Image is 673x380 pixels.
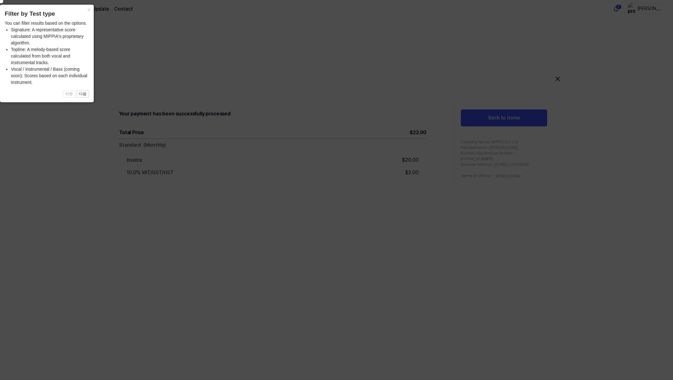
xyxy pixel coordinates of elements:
[84,5,94,13] button: Close
[11,66,89,86] li: Vocal / Instrumental / Bass (coming soon): Scores based on each individual instrument.
[11,46,89,66] li: Topline: A melody-based score calculated from both vocal and instrumental tracks.
[11,27,89,46] li: Signature: A representative score calculated using MIPPIA's proprietary algorithm.
[5,20,89,86] div: You can filter results based on the options.
[5,9,89,18] header: Filter by Test type
[77,90,89,98] button: 다음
